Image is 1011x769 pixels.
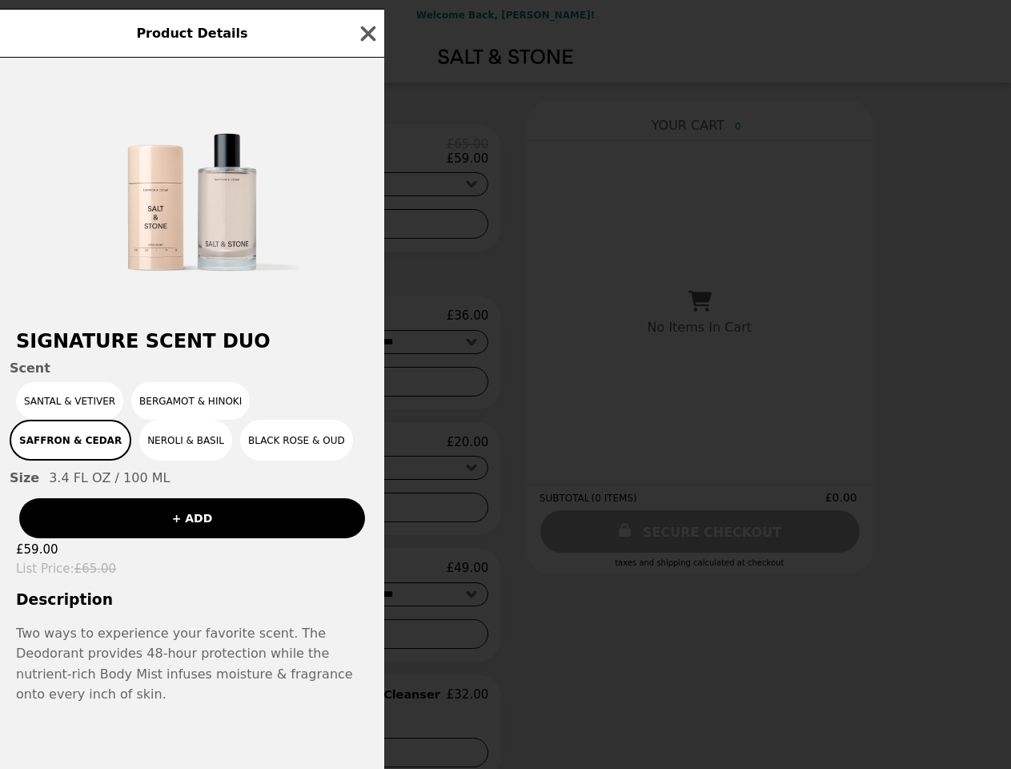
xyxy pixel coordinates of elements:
button: Neroli & Basil [139,420,232,461]
button: Black Rose & Oud [240,420,353,461]
img: Saffron & Cedar / 3.4 FL OZ / 100 ML [72,74,312,314]
span: £65.00 [74,562,117,576]
span: Size [10,470,39,485]
button: Bergamot & Hinoki [131,382,250,420]
button: + ADD [19,498,365,538]
div: 3.4 FL OZ / 100 ML [10,470,375,485]
button: Saffron & Cedar [10,420,131,461]
span: Scent [10,360,375,376]
button: Santal & Vetiver [16,382,123,420]
span: Product Details [136,26,247,41]
p: Two ways to experience your favorite scent. The Deodorant provides 48-hour protection while the n... [16,623,368,705]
